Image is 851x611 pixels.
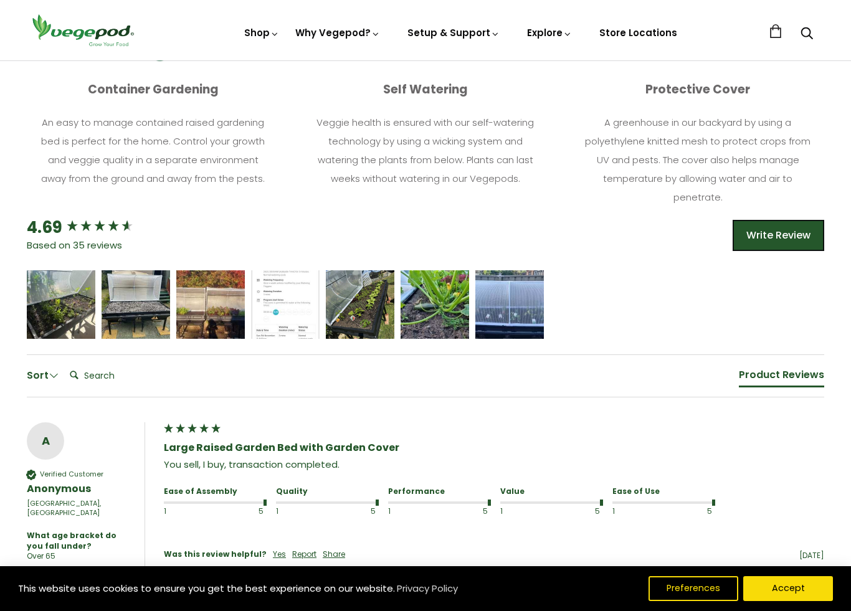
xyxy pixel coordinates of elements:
[276,506,308,517] div: 1
[739,367,824,393] div: Reviews Tabs
[27,216,158,239] div: Overall product rating out of 5: 4.69
[27,482,132,496] div: Anonymous
[27,78,279,102] p: Container Gardening
[582,113,813,207] p: A greenhouse in our backyard by using a polyethylene knitted mesh to protect crops from UV and pe...
[401,270,469,339] img: Review Image - Large Raised Garden Bed with VegeCover 2m x 1m
[164,549,267,560] div: Was this review helpful?
[251,270,320,339] img: Review Image - Large Raised Garden Bed with VegeCover 2m x 1m
[27,216,62,239] div: 4.69
[65,363,164,388] input: Search
[273,549,286,560] div: Yes
[743,576,833,601] button: Accept
[38,113,269,188] p: An easy to manage contained raised gardening bed is perfect for the home. Control your growth and...
[310,113,541,188] p: Veggie health is ensured with our self-watering technology by using a wicking system and watering...
[276,486,376,497] div: Quality
[164,458,824,471] div: You sell, I buy, transaction completed.
[163,422,222,438] div: 5 star rating
[456,506,488,517] div: 5
[65,219,134,236] div: 4.69 star rating
[326,270,394,339] img: Review Image - Large Raised Garden Bed with VegeCover 2m x 1m
[395,577,460,600] a: Privacy Policy (opens in a new tab)
[27,239,158,252] div: Based on 35 reviews
[527,26,572,39] a: Explore
[27,369,59,382] div: Sort
[27,432,64,450] div: A
[733,220,824,251] div: Write Review
[351,551,824,561] div: [DATE]
[568,506,600,517] div: 5
[599,26,677,39] a: Store Locations
[801,28,813,41] a: Search
[500,506,532,517] div: 1
[244,26,279,39] a: Shop
[680,506,712,517] div: 5
[164,441,824,455] div: Large Raised Garden Bed with Garden Cover
[344,506,376,517] div: 5
[102,270,170,339] img: Review Image - Large Raised Garden Bed with VegeCover 2m x 1m
[164,506,196,517] div: 1
[164,486,264,497] div: Ease of Assembly
[27,499,132,518] div: [GEOGRAPHIC_DATA], [GEOGRAPHIC_DATA]
[739,368,824,382] div: Product Reviews
[176,270,245,339] img: Review Image - Large Raised Garden Bed with VegeCover 2m x 1m
[500,486,600,497] div: Value
[388,486,488,497] div: Performance
[572,78,824,102] p: Protective Cover
[475,270,544,339] img: Review Image - Large Raised Garden Bed with VegeCover 2m x 1m
[27,12,139,48] img: Vegepod
[27,270,95,339] img: Review Image - Large Raised Garden Bed with VegeCover 2m x 1m
[27,551,55,562] div: Over 65
[299,78,551,102] p: Self Watering
[612,506,644,517] div: 1
[649,576,738,601] button: Preferences
[27,531,126,552] div: What age bracket do you fall under?
[18,582,395,595] span: This website uses cookies to ensure you get the best experience on our website.
[232,506,264,517] div: 5
[292,549,316,560] div: Report
[612,486,712,497] div: Ease of Use
[407,26,500,39] a: Setup & Support
[295,26,380,39] a: Why Vegepod?
[388,506,420,517] div: 1
[323,549,345,560] div: Share
[40,470,103,479] div: Verified Customer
